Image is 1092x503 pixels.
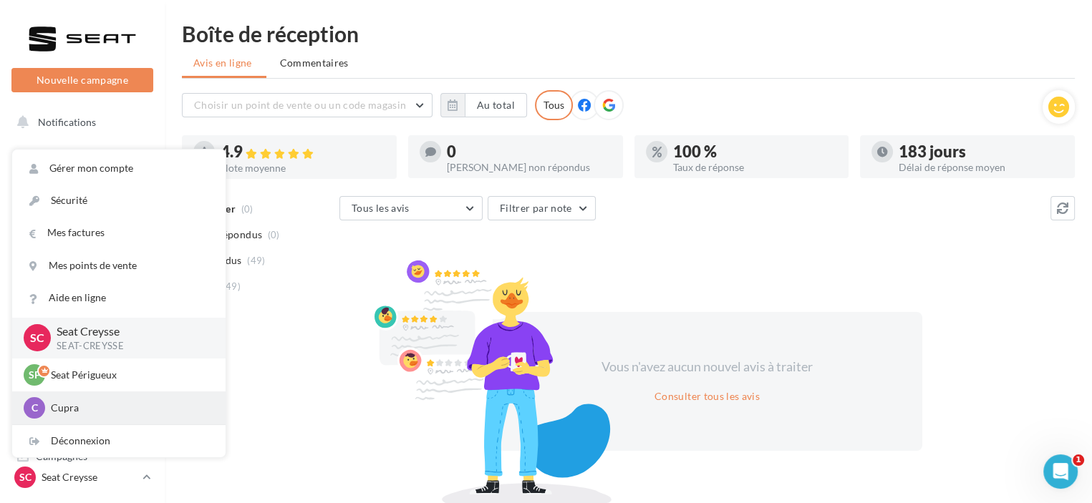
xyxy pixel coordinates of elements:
a: Campagnes [9,251,156,281]
a: Opérations [9,143,156,173]
div: Taux de réponse [673,162,838,172]
div: Déconnexion [12,425,226,457]
span: SC [30,330,44,346]
a: Visibilité en ligne [9,215,156,245]
a: Sécurité [12,185,226,217]
button: Choisir un point de vente ou un code magasin [182,93,433,117]
a: Calendrier [9,358,156,388]
button: Au total [440,93,527,117]
span: 1 [1073,454,1084,466]
button: Filtrer par note [488,196,596,220]
span: Non répondus [195,228,262,242]
a: SC Seat Creysse [11,464,153,491]
span: Commentaires [280,56,349,70]
button: Nouvelle campagne [11,68,153,92]
div: 0 [447,144,612,160]
div: Note moyenne [221,163,385,173]
button: Notifications [9,107,150,137]
div: 100 % [673,144,838,160]
span: SC [19,470,32,484]
div: Délai de réponse moyen [899,162,1063,172]
span: Notifications [38,116,96,128]
a: Mes points de vente [12,250,226,282]
div: Tous [535,90,573,120]
a: Gérer mon compte [12,152,226,185]
span: Campagnes DataOnDemand [36,446,148,477]
a: PLV et print personnalisable [9,393,156,435]
div: [PERSON_NAME] non répondus [447,162,612,172]
iframe: Intercom live chat [1043,454,1078,489]
p: SEAT-CREYSSE [57,340,203,353]
button: Tous les avis [339,196,483,220]
p: Seat Périgueux [51,368,208,382]
span: (49) [223,280,241,292]
span: (0) [268,229,280,240]
a: Campagnes DataOnDemand [9,441,156,483]
span: SP [29,368,41,382]
div: 183 jours [899,144,1063,160]
button: Consulter tous les avis [649,388,765,405]
span: Tous les avis [352,202,410,214]
p: Seat Creysse [57,323,203,340]
span: Choisir un point de vente ou un code magasin [194,99,406,111]
a: Médiathèque [9,322,156,352]
p: Cupra [51,401,208,415]
div: 4.9 [221,144,385,160]
div: Vous n'avez aucun nouvel avis à traiter [584,358,831,376]
span: (49) [247,255,265,266]
p: Seat Creysse [42,470,137,484]
a: Boîte de réception [9,178,156,209]
a: Contacts [9,286,156,316]
button: Au total [465,93,527,117]
a: Aide en ligne [12,282,226,314]
a: Mes factures [12,217,226,249]
span: C [32,401,38,415]
div: Boîte de réception [182,23,1075,44]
